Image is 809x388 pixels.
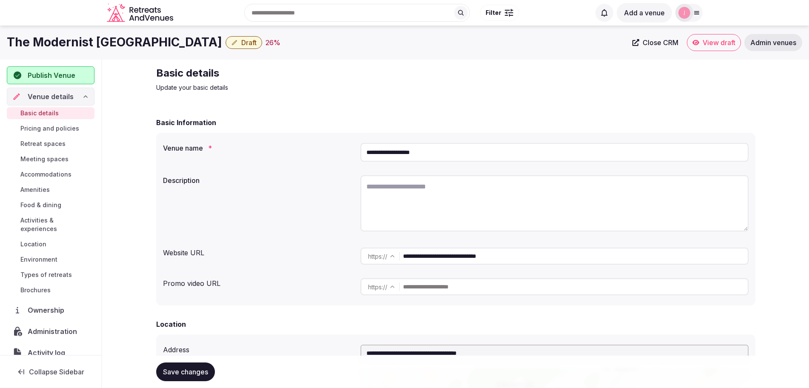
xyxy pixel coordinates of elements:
[163,145,354,151] label: Venue name
[107,3,175,23] a: Visit the homepage
[20,240,46,248] span: Location
[28,326,80,337] span: Administration
[486,9,501,17] span: Filter
[20,255,57,264] span: Environment
[7,66,94,84] button: Publish Venue
[29,368,84,376] span: Collapse Sidebar
[163,244,354,258] div: Website URL
[7,344,94,362] a: Activity log
[163,368,208,376] span: Save changes
[643,38,678,47] span: Close CRM
[20,124,79,133] span: Pricing and policies
[226,36,262,49] button: Draft
[744,34,802,51] a: Admin venues
[20,185,50,194] span: Amenities
[7,153,94,165] a: Meeting spaces
[241,38,257,47] span: Draft
[480,5,519,21] button: Filter
[20,271,72,279] span: Types of retreats
[7,138,94,150] a: Retreat spaces
[163,177,354,184] label: Description
[7,301,94,319] a: Ownership
[20,155,69,163] span: Meeting spaces
[20,170,71,179] span: Accommodations
[156,319,186,329] h2: Location
[163,341,354,355] div: Address
[156,362,215,381] button: Save changes
[266,37,280,48] div: 26 %
[7,214,94,235] a: Activities & experiences
[750,38,796,47] span: Admin venues
[7,322,94,340] a: Administration
[617,9,672,17] a: Add a venue
[266,37,280,48] button: 26%
[617,3,672,23] button: Add a venue
[20,201,61,209] span: Food & dining
[20,140,66,148] span: Retreat spaces
[678,7,690,19] img: jen-7867
[163,275,354,288] div: Promo video URL
[7,123,94,134] a: Pricing and policies
[687,34,741,51] a: View draft
[7,254,94,265] a: Environment
[7,184,94,196] a: Amenities
[28,305,68,315] span: Ownership
[28,91,74,102] span: Venue details
[7,284,94,296] a: Brochures
[20,286,51,294] span: Brochures
[156,83,442,92] p: Update your basic details
[107,3,175,23] svg: Retreats and Venues company logo
[7,168,94,180] a: Accommodations
[7,107,94,119] a: Basic details
[28,70,75,80] span: Publish Venue
[20,216,91,233] span: Activities & experiences
[7,238,94,250] a: Location
[20,109,59,117] span: Basic details
[7,362,94,381] button: Collapse Sidebar
[7,269,94,281] a: Types of retreats
[7,34,222,51] h1: The Modernist [GEOGRAPHIC_DATA]
[28,348,69,358] span: Activity log
[156,117,216,128] h2: Basic Information
[627,34,683,51] a: Close CRM
[7,199,94,211] a: Food & dining
[156,66,442,80] h2: Basic details
[703,38,735,47] span: View draft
